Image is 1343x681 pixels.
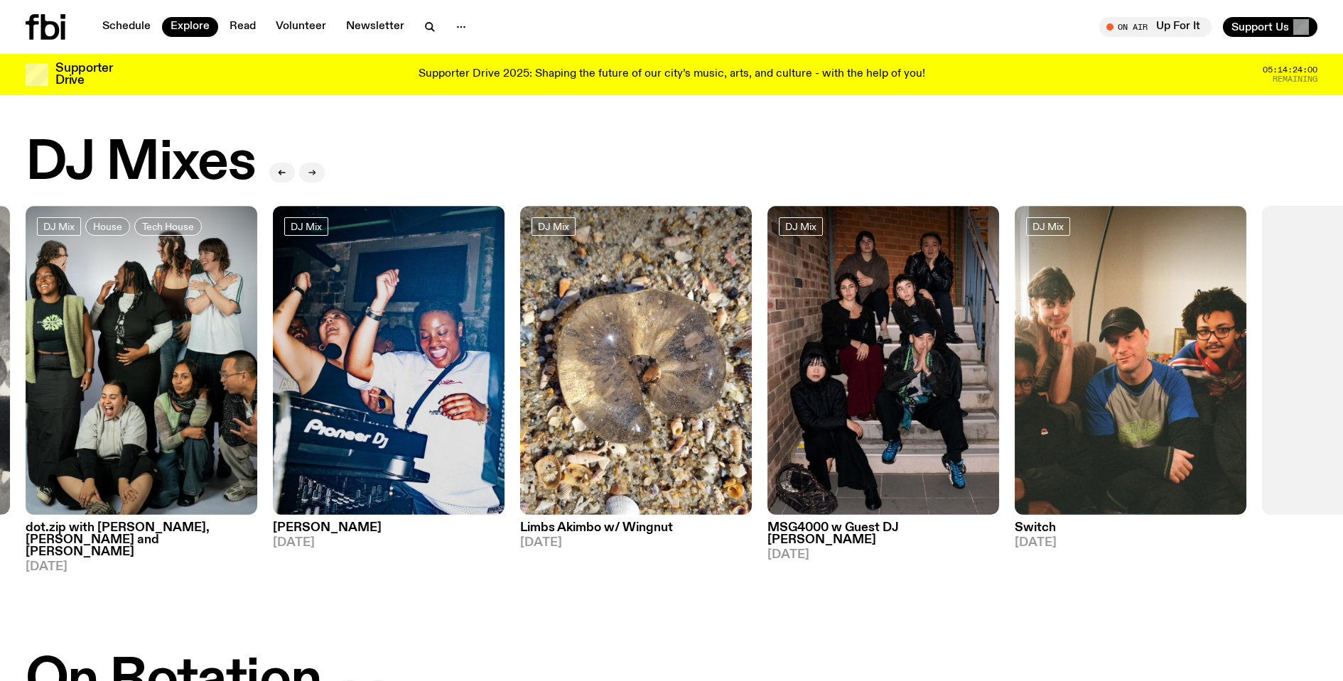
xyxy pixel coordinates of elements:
img: A warm film photo of the switch team sitting close together. from left to right: Cedar, Lau, Sand... [1015,206,1246,515]
p: Supporter Drive 2025: Shaping the future of our city’s music, arts, and culture - with the help o... [419,68,925,81]
a: Tech House [134,217,202,236]
span: House [93,221,122,231]
h3: Supporter Drive [55,62,112,87]
h3: [PERSON_NAME] [273,522,505,534]
a: DJ Mix [37,217,81,236]
span: DJ Mix [1032,221,1064,231]
span: 05:14:24:00 [1263,66,1317,74]
span: Remaining [1273,75,1317,83]
span: Tech House [142,221,194,231]
a: MSG4000 w Guest DJ [PERSON_NAME][DATE] [767,515,999,561]
span: DJ Mix [291,221,322,231]
span: [DATE] [1015,537,1246,549]
button: Support Us [1223,17,1317,37]
span: [DATE] [26,561,257,573]
a: Newsletter [338,17,413,37]
a: Switch[DATE] [1015,515,1246,549]
span: DJ Mix [43,221,75,231]
button: On AirUp For It [1099,17,1212,37]
h3: MSG4000 w Guest DJ [PERSON_NAME] [767,522,999,546]
h3: Switch [1015,522,1246,534]
a: [PERSON_NAME][DATE] [273,515,505,549]
h2: DJ Mixes [26,136,255,190]
a: DJ Mix [532,217,576,236]
span: DJ Mix [785,221,816,231]
a: DJ Mix [779,217,823,236]
span: [DATE] [273,537,505,549]
h3: Limbs Akimbo w/ Wingnut [520,522,752,534]
span: [DATE] [767,549,999,561]
a: House [85,217,130,236]
a: Read [221,17,264,37]
span: Support Us [1231,21,1289,33]
a: dot.zip with [PERSON_NAME], [PERSON_NAME] and [PERSON_NAME][DATE] [26,515,257,573]
a: Volunteer [267,17,335,37]
span: [DATE] [520,537,752,549]
h3: dot.zip with [PERSON_NAME], [PERSON_NAME] and [PERSON_NAME] [26,522,257,558]
a: Schedule [94,17,159,37]
a: Limbs Akimbo w/ Wingnut[DATE] [520,515,752,549]
span: DJ Mix [538,221,569,231]
a: DJ Mix [1026,217,1070,236]
a: Explore [162,17,218,37]
a: DJ Mix [284,217,328,236]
